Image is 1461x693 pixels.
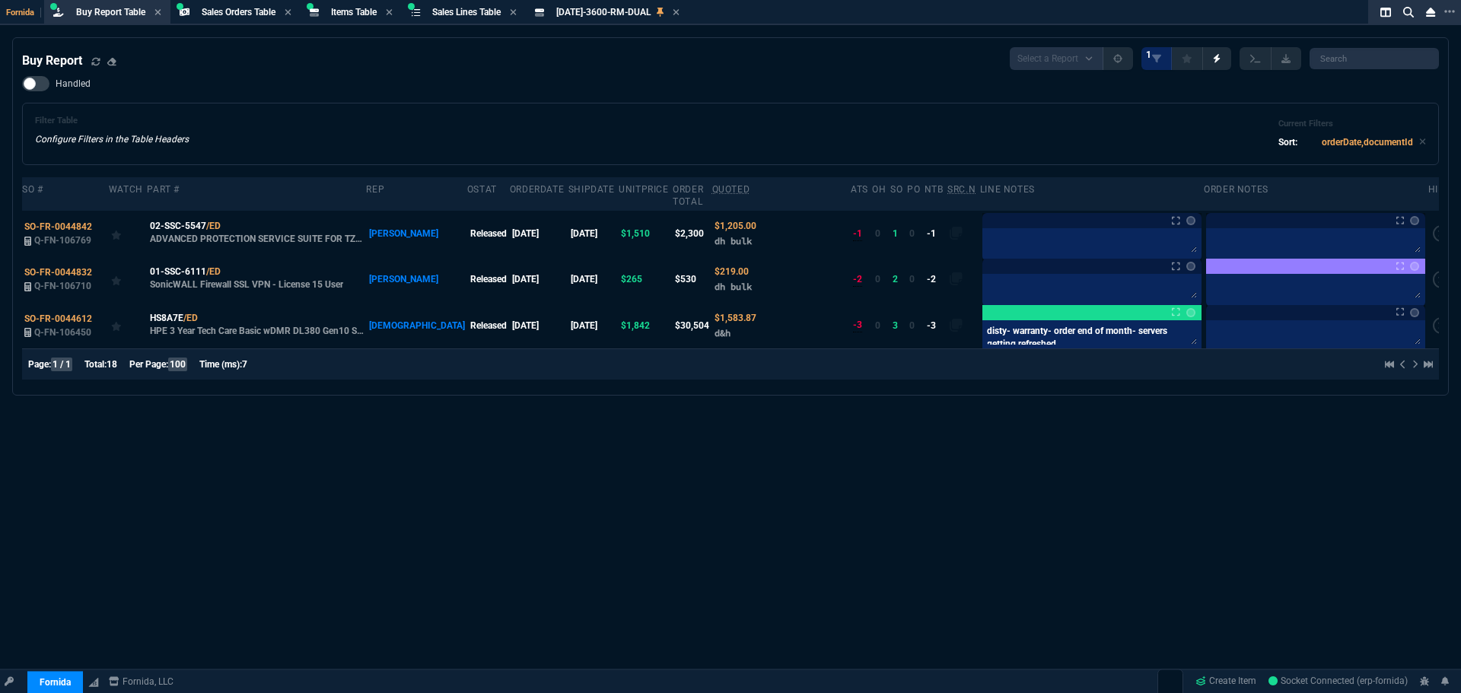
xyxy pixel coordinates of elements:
[28,359,51,370] span: Page:
[111,269,145,290] div: Add to Watchlist
[619,183,668,196] div: unitPrice
[980,183,1035,196] div: Line Notes
[715,313,756,323] span: Quoted Cost
[24,221,92,232] span: SO-FR-0044842
[154,7,161,19] nx-icon: Close Tab
[715,327,730,339] span: d&h
[34,327,91,338] span: Q-FN-106450
[909,228,915,239] span: 0
[467,256,510,302] td: Released
[285,7,291,19] nx-icon: Close Tab
[1268,676,1408,687] span: Socket Connected (erp-fornida)
[129,359,168,370] span: Per Page:
[875,320,880,331] span: 0
[875,228,880,239] span: 0
[366,303,466,348] td: [DEMOGRAPHIC_DATA]
[432,7,501,17] span: Sales Lines Table
[366,183,384,196] div: Rep
[366,211,466,256] td: [PERSON_NAME]
[568,256,619,302] td: [DATE]
[853,318,862,332] div: -3
[34,281,91,291] span: Q-FN-106710
[147,256,366,302] td: SonicWALL Firewall SSL VPN - License 15 User
[890,211,907,256] td: 1
[510,183,564,196] div: OrderDate
[556,7,651,17] span: [DATE]-3600-RM-DUAL
[147,211,366,256] td: ADVANCED PROTECTION SERVICE SUITE FOR TZ670 1YR
[510,7,517,19] nx-icon: Close Tab
[150,233,364,245] p: ADVANCED PROTECTION SERVICE SUITE FOR TZ670 1YR
[1268,675,1408,688] a: BvZBFTqTk_xEnpLVAAAS
[510,256,568,302] td: [DATE]
[890,183,902,196] div: SO
[853,227,862,241] div: -1
[366,256,466,302] td: [PERSON_NAME]
[1189,670,1262,693] a: Create Item
[851,183,868,196] div: ATS
[76,7,145,17] span: Buy Report Table
[925,211,947,256] td: -1
[109,183,143,196] div: Watch
[84,359,107,370] span: Total:
[673,256,711,302] td: $530
[1310,48,1439,69] input: Search
[150,325,364,337] p: HPE 3 Year Tech Care Basic wDMR DL380 Gen10 Service
[715,266,749,277] span: Quoted Cost
[22,52,82,70] h4: Buy Report
[673,211,711,256] td: $2,300
[183,311,198,325] a: /ED
[24,267,92,278] span: SO-FR-0044832
[890,303,907,348] td: 3
[331,7,377,17] span: Items Table
[673,183,708,208] div: Order Total
[111,223,145,244] div: Add to Watchlist
[6,8,41,17] span: Fornida
[147,303,366,348] td: HPE 3 Year Tech Care Basic wDMR DL380 Gen10 Service
[150,219,206,233] span: 02-SSC-5547
[104,675,178,688] a: msbcCompanyName
[199,359,242,370] span: Time (ms):
[1204,183,1268,196] div: Order Notes
[1278,135,1297,149] p: Sort:
[568,303,619,348] td: [DATE]
[925,303,947,348] td: -3
[467,183,497,196] div: oStat
[715,281,752,292] span: dh bulk
[715,221,756,231] span: Quoted Cost
[568,183,615,196] div: shipDate
[510,303,568,348] td: [DATE]
[56,78,91,90] span: Handled
[51,358,72,371] span: 1 / 1
[467,303,510,348] td: Released
[872,183,886,196] div: OH
[150,311,183,325] span: HS8A7E
[875,274,880,285] span: 0
[150,278,343,291] p: SonicWALL Firewall SSL VPN - License 15 User
[1278,119,1426,129] h6: Current Filters
[568,211,619,256] td: [DATE]
[1397,3,1420,21] nx-icon: Search
[111,315,145,336] div: Add to Watchlist
[907,183,920,196] div: PO
[712,184,750,195] abbr: Quoted Cost and Sourcing Notes
[673,303,711,348] td: $30,504
[1146,49,1151,61] span: 1
[1428,183,1450,196] div: hide
[1374,3,1397,21] nx-icon: Split Panels
[168,358,187,371] span: 100
[24,313,92,324] span: SO-FR-0044612
[510,211,568,256] td: [DATE]
[925,183,944,196] div: NTB
[150,265,206,278] span: 01-SSC-6111
[619,303,673,348] td: $1,842
[909,320,915,331] span: 0
[147,183,180,196] div: Part #
[242,359,247,370] span: 7
[673,7,680,19] nx-icon: Close Tab
[853,272,862,287] div: -2
[947,184,976,195] abbr: Quote Sourcing Notes
[386,7,393,19] nx-icon: Close Tab
[202,7,275,17] span: Sales Orders Table
[1322,137,1413,148] code: orderDate,documentId
[467,211,510,256] td: Released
